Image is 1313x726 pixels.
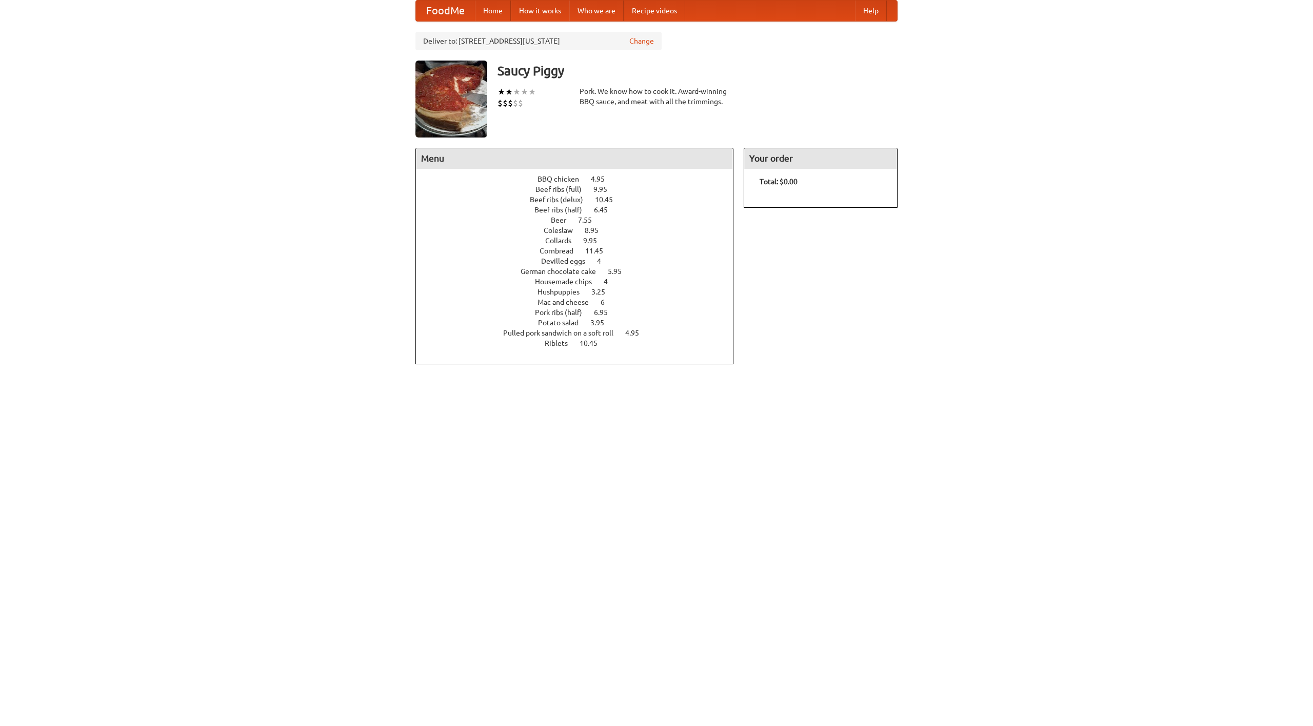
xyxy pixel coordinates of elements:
span: Riblets [545,339,578,347]
a: Help [855,1,887,21]
span: 4.95 [591,175,615,183]
img: angular.jpg [415,61,487,138]
span: 9.95 [583,237,607,245]
span: German chocolate cake [521,267,606,276]
span: 4 [604,278,618,286]
h4: Menu [416,148,733,169]
span: Potato salad [538,319,589,327]
span: 10.45 [580,339,608,347]
span: Pork ribs (half) [535,308,592,317]
li: ★ [521,86,528,97]
a: Recipe videos [624,1,685,21]
span: 9.95 [593,185,618,193]
div: Pork. We know how to cook it. Award-winning BBQ sauce, and meat with all the trimmings. [580,86,733,107]
h4: Your order [744,148,897,169]
a: How it works [511,1,569,21]
li: $ [508,97,513,109]
a: Beef ribs (full) 9.95 [535,185,626,193]
a: Riblets 10.45 [545,339,616,347]
span: 4.95 [625,329,649,337]
a: Cornbread 11.45 [540,247,622,255]
a: Mac and cheese 6 [538,298,624,306]
a: Change [629,36,654,46]
a: Pulled pork sandwich on a soft roll 4.95 [503,329,658,337]
a: Home [475,1,511,21]
li: $ [513,97,518,109]
span: Devilled eggs [541,257,595,265]
span: 3.95 [590,319,614,327]
a: BBQ chicken 4.95 [538,175,624,183]
div: Deliver to: [STREET_ADDRESS][US_STATE] [415,32,662,50]
span: Cornbread [540,247,584,255]
span: 10.45 [595,195,623,204]
li: $ [503,97,508,109]
span: Beef ribs (delux) [530,195,593,204]
span: 11.45 [585,247,613,255]
b: Total: $0.00 [760,178,798,186]
span: 6.95 [594,308,618,317]
li: ★ [505,86,513,97]
a: Hushpuppies 3.25 [538,288,624,296]
span: 3.25 [591,288,615,296]
a: Potato salad 3.95 [538,319,623,327]
a: Beef ribs (half) 6.45 [534,206,627,214]
span: Hushpuppies [538,288,590,296]
a: Collards 9.95 [545,237,616,245]
span: Housemade chips [535,278,602,286]
a: Who we are [569,1,624,21]
li: $ [498,97,503,109]
li: ★ [498,86,505,97]
a: Housemade chips 4 [535,278,627,286]
span: Beer [551,216,576,224]
span: BBQ chicken [538,175,589,183]
span: Coleslaw [544,226,583,234]
span: Beef ribs (half) [534,206,592,214]
span: Collards [545,237,582,245]
a: Devilled eggs 4 [541,257,620,265]
span: Mac and cheese [538,298,599,306]
h3: Saucy Piggy [498,61,898,81]
span: Beef ribs (full) [535,185,592,193]
a: Coleslaw 8.95 [544,226,618,234]
a: FoodMe [416,1,475,21]
span: 6.45 [594,206,618,214]
a: Beef ribs (delux) 10.45 [530,195,632,204]
li: ★ [513,86,521,97]
li: $ [518,97,523,109]
span: 8.95 [585,226,609,234]
span: 5.95 [608,267,632,276]
span: Pulled pork sandwich on a soft roll [503,329,624,337]
span: 4 [597,257,611,265]
li: ★ [528,86,536,97]
span: 6 [601,298,615,306]
a: Pork ribs (half) 6.95 [535,308,627,317]
a: Beer 7.55 [551,216,611,224]
a: German chocolate cake 5.95 [521,267,641,276]
span: 7.55 [578,216,602,224]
